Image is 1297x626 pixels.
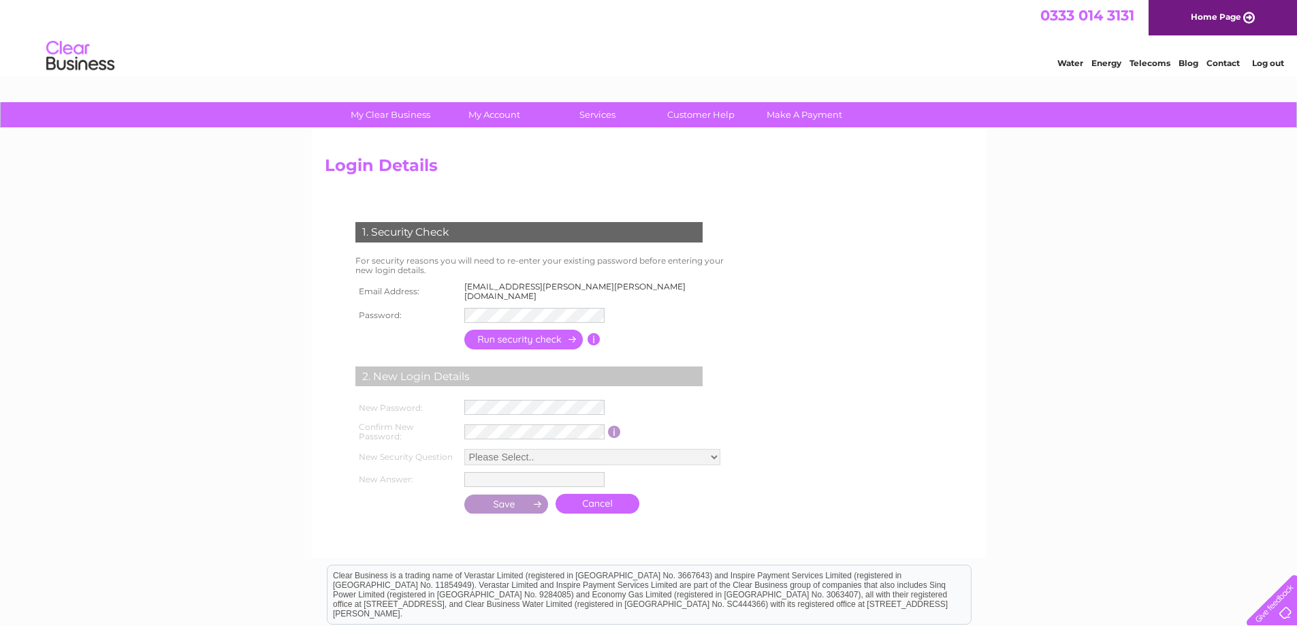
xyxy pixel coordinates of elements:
[608,426,621,438] input: Information
[352,445,461,469] th: New Security Question
[556,494,639,514] a: Cancel
[355,366,703,387] div: 2. New Login Details
[645,102,757,127] a: Customer Help
[46,35,115,77] img: logo.png
[352,253,739,279] td: For security reasons you will need to re-enter your existing password before entering your new lo...
[1252,58,1284,68] a: Log out
[1206,58,1240,68] a: Contact
[1057,58,1083,68] a: Water
[352,418,461,445] th: Confirm New Password:
[352,396,461,418] th: New Password:
[1130,58,1170,68] a: Telecoms
[352,304,461,326] th: Password:
[325,156,973,182] h2: Login Details
[1091,58,1121,68] a: Energy
[541,102,654,127] a: Services
[334,102,447,127] a: My Clear Business
[461,279,739,304] td: [EMAIL_ADDRESS][PERSON_NAME][PERSON_NAME][DOMAIN_NAME]
[748,102,861,127] a: Make A Payment
[352,279,461,304] th: Email Address:
[464,495,549,514] input: Submit
[352,469,461,490] th: New Answer:
[1040,7,1134,24] a: 0333 014 3131
[588,333,601,345] input: Information
[438,102,550,127] a: My Account
[355,222,703,242] div: 1. Security Check
[1179,58,1198,68] a: Blog
[327,7,971,66] div: Clear Business is a trading name of Verastar Limited (registered in [GEOGRAPHIC_DATA] No. 3667643...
